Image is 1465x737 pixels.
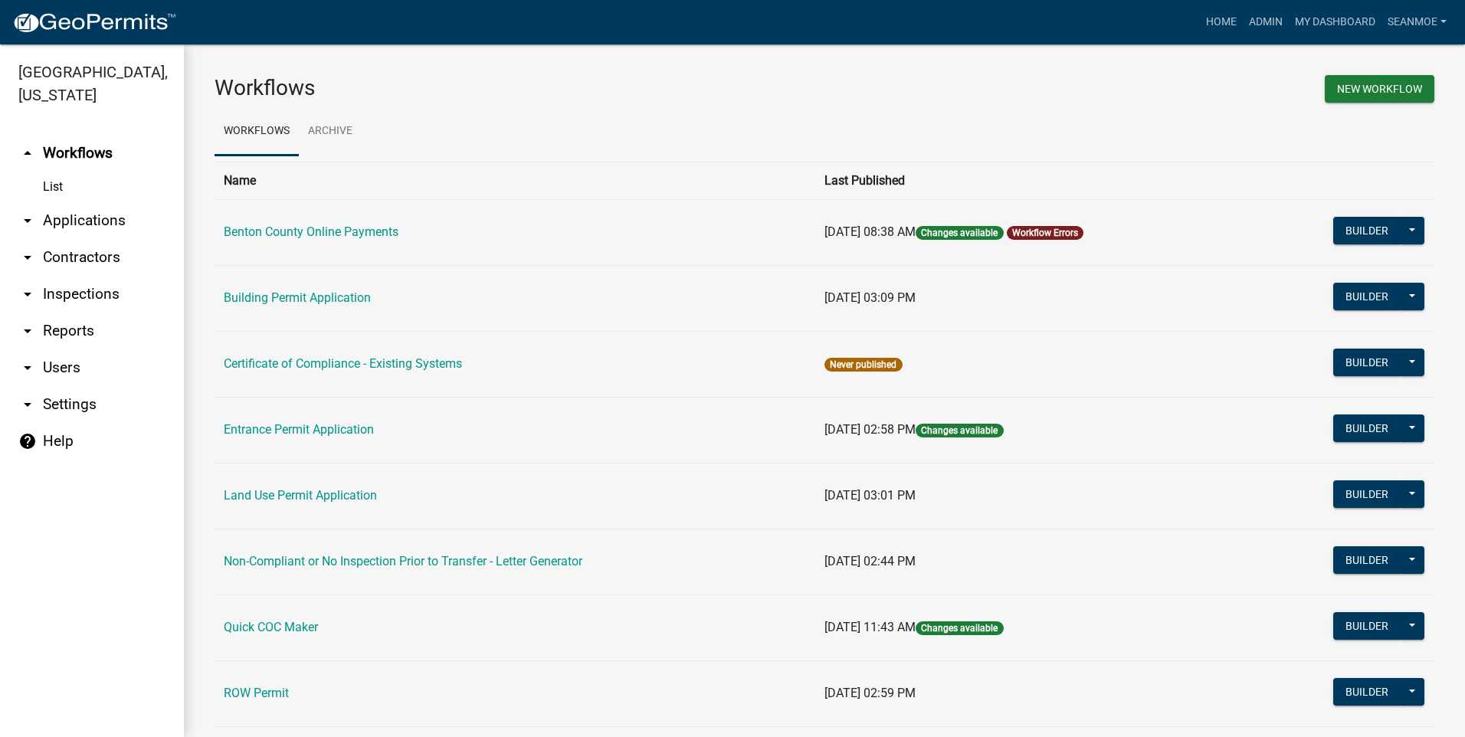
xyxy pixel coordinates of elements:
[916,621,1003,635] span: Changes available
[1333,217,1401,244] button: Builder
[1333,546,1401,574] button: Builder
[224,554,582,568] a: Non-Compliant or No Inspection Prior to Transfer - Letter Generator
[224,356,462,371] a: Certificate of Compliance - Existing Systems
[824,686,916,700] span: [DATE] 02:59 PM
[18,248,37,267] i: arrow_drop_down
[1381,8,1453,37] a: SeanMoe
[224,620,318,634] a: Quick COC Maker
[224,290,371,305] a: Building Permit Application
[1333,612,1401,640] button: Builder
[1289,8,1381,37] a: My Dashboard
[1333,414,1401,442] button: Builder
[224,488,377,503] a: Land Use Permit Application
[224,224,398,239] a: Benton County Online Payments
[824,620,916,634] span: [DATE] 11:43 AM
[815,162,1257,199] th: Last Published
[18,211,37,230] i: arrow_drop_down
[18,359,37,377] i: arrow_drop_down
[1333,480,1401,508] button: Builder
[916,424,1003,437] span: Changes available
[824,422,916,437] span: [DATE] 02:58 PM
[824,554,916,568] span: [DATE] 02:44 PM
[215,107,299,156] a: Workflows
[224,686,289,700] a: ROW Permit
[1200,8,1243,37] a: Home
[1333,349,1401,376] button: Builder
[215,162,815,199] th: Name
[18,432,37,450] i: help
[824,488,916,503] span: [DATE] 03:01 PM
[224,422,374,437] a: Entrance Permit Application
[824,290,916,305] span: [DATE] 03:09 PM
[916,226,1003,240] span: Changes available
[824,224,916,239] span: [DATE] 08:38 AM
[18,395,37,414] i: arrow_drop_down
[18,144,37,162] i: arrow_drop_up
[215,75,813,101] h3: Workflows
[1243,8,1289,37] a: Admin
[18,285,37,303] i: arrow_drop_down
[1333,678,1401,706] button: Builder
[299,107,362,156] a: Archive
[1012,228,1078,238] a: Workflow Errors
[1325,75,1434,103] button: New Workflow
[18,322,37,340] i: arrow_drop_down
[1333,283,1401,310] button: Builder
[824,358,902,372] span: Never published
